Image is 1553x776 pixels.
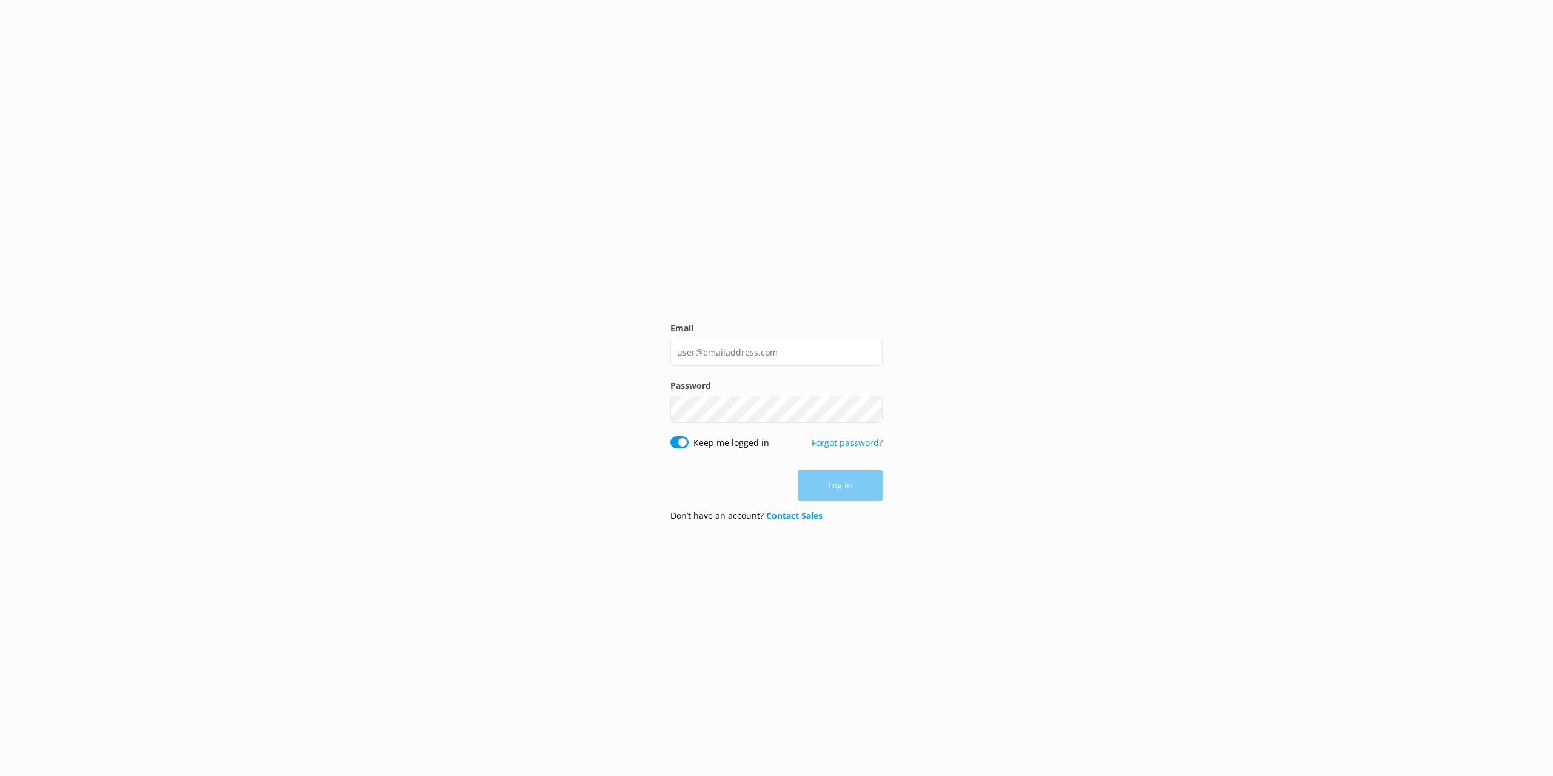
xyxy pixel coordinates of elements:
[670,379,883,393] label: Password
[670,322,883,335] label: Email
[858,397,883,422] button: Show password
[670,339,883,366] input: user@emailaddress.com
[693,436,769,450] label: Keep me logged in
[766,510,823,521] a: Contact Sales
[812,437,883,448] a: Forgot password?
[670,509,823,522] p: Don’t have an account?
